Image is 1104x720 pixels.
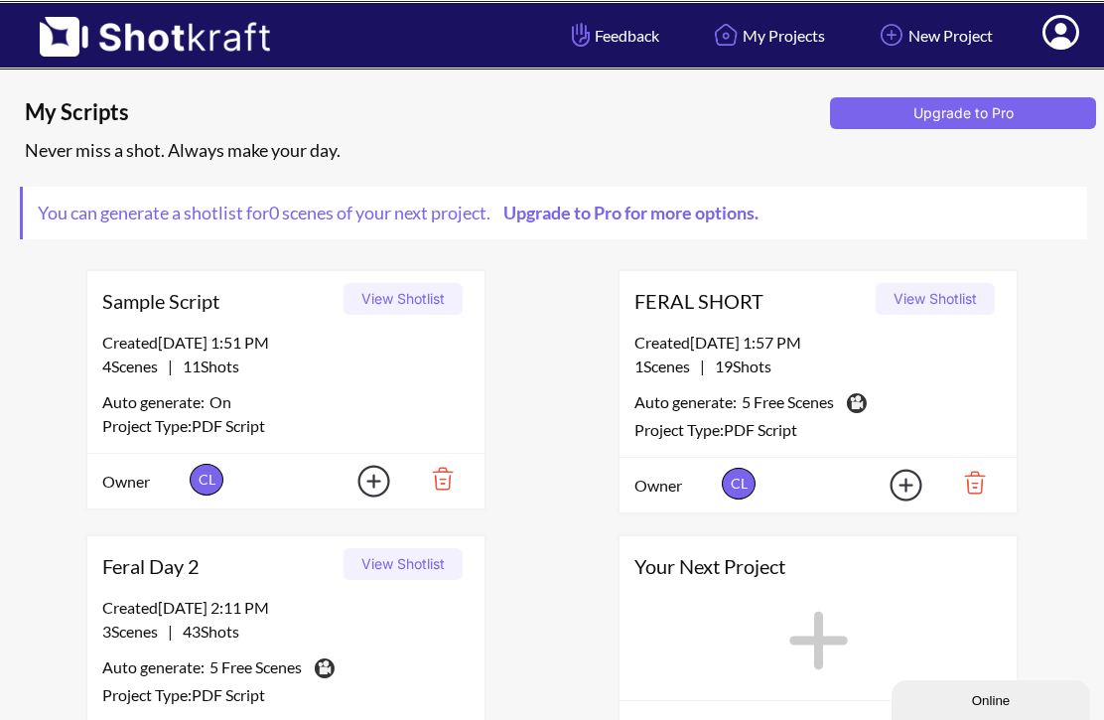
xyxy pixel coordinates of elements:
[102,357,168,375] span: 4 Scenes
[102,390,209,414] span: Auto generate:
[830,97,1096,129] button: Upgrade to Pro
[722,468,756,500] span: CL
[634,474,717,498] span: Owner
[634,331,1002,355] div: Created [DATE] 1:57 PM
[875,18,908,52] img: Add Icon
[102,620,239,644] span: |
[634,355,771,378] span: |
[102,596,470,620] div: Created [DATE] 2:11 PM
[344,548,463,580] button: View Shotlist
[173,357,239,375] span: 11 Shots
[933,466,1002,500] img: Trash Icon
[709,18,743,52] img: Home Icon
[860,9,1008,62] a: New Project
[102,622,168,641] span: 3 Scenes
[892,676,1094,720] iframe: chat widget
[102,355,239,378] span: |
[344,283,463,315] button: View Shotlist
[859,463,928,507] img: Add Icon
[102,551,337,581] span: Feral Day 2
[102,470,185,494] span: Owner
[102,286,337,316] span: Sample Script
[209,655,302,683] span: 5 Free Scenes
[567,18,595,52] img: Hand Icon
[876,283,995,315] button: View Shotlist
[173,622,239,641] span: 43 Shots
[634,286,869,316] span: FERAL SHORT
[401,462,470,496] img: Trash Icon
[102,331,470,355] div: Created [DATE] 1:51 PM
[209,390,231,414] span: On
[269,202,768,223] span: 0 scenes of your next project.
[694,9,840,62] a: My Projects
[20,134,1094,167] div: Never miss a shot. Always make your day.
[23,187,783,239] span: You can generate a shotlist for
[102,414,470,438] div: Project Type: PDF Script
[567,24,659,47] span: Feedback
[25,97,823,127] span: My Scripts
[742,390,834,418] span: 5 Free Scenes
[102,683,470,707] div: Project Type: PDF Script
[634,418,1002,442] div: Project Type: PDF Script
[634,551,1002,581] span: Your Next Project
[705,357,771,375] span: 19 Shots
[490,202,768,223] a: Upgrade to Pro for more options.
[102,655,209,683] span: Auto generate:
[190,464,223,496] span: CL
[310,653,338,683] img: Camera Icon
[634,390,742,418] span: Auto generate:
[327,459,396,504] img: Add Icon
[842,388,870,418] img: Camera Icon
[634,357,700,375] span: 1 Scenes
